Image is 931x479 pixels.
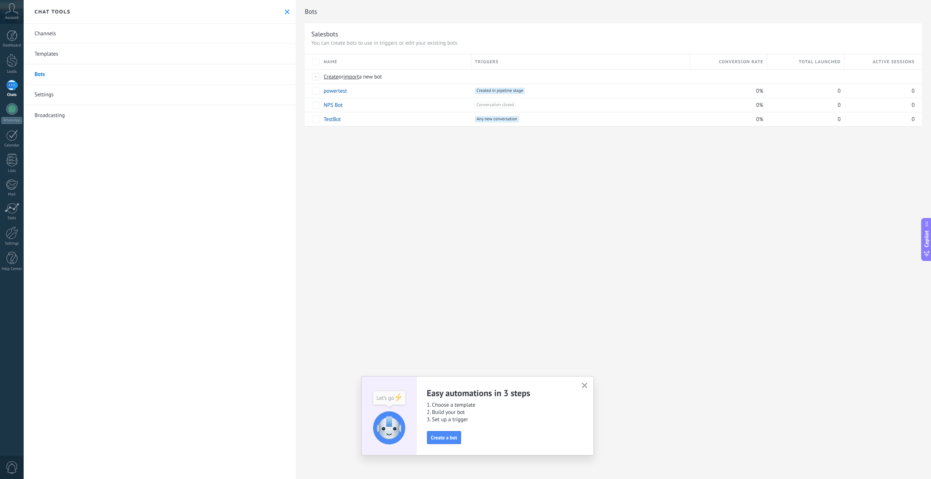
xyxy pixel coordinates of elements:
span: 0% [756,88,763,94]
span: 0% [756,116,763,123]
span: or [339,73,343,80]
span: 0 [838,88,840,94]
span: 0 [912,88,915,94]
div: Mail [1,192,23,197]
a: Settings [24,85,296,105]
a: powertest [324,88,347,94]
span: 0 [912,102,915,109]
span: Conversion rate [719,59,763,65]
div: 0 [767,98,841,112]
span: Triggers [475,59,499,65]
span: Active sessions [872,59,915,65]
a: Channels [24,24,296,44]
div: Leads [1,69,23,74]
div: Salesbots [311,30,338,38]
span: a new bot [359,73,382,80]
span: import [343,73,359,80]
div: Chats [1,93,23,97]
div: 0% [690,98,764,112]
span: Create [324,73,339,80]
a: Templates [24,44,296,64]
a: Broadcasting [24,105,296,125]
span: 0 [912,116,915,123]
h2: Chat tools [35,8,71,15]
div: Settings [1,241,23,246]
span: 0% [756,102,763,109]
a: TestBot [324,116,341,123]
h2: Bots [305,4,922,19]
h2: Easy automations in 3 steps [427,387,573,399]
div: Stats [1,216,23,221]
a: Bots [24,64,296,85]
div: 0 [844,84,915,98]
div: 0 [767,112,841,126]
span: Any new conversation [475,116,519,122]
div: 0 [767,84,841,98]
a: NPS Bot [324,102,343,109]
span: Account [5,16,19,20]
span: Created in pipeline stage [475,88,525,94]
span: Conversation closed [475,102,516,108]
span: 0 [838,116,840,123]
div: 0 [844,98,915,112]
div: Help Center [1,267,23,271]
span: 0 [838,102,840,109]
span: Name [324,59,337,65]
div: Bots [767,70,841,84]
span: 2. Build your bot [427,409,573,416]
div: WhatsApp [1,117,22,124]
span: Copilot [923,231,930,247]
div: Bots [844,70,915,84]
p: You can create bots to use in triggers or edit your existing bots [311,40,915,47]
div: 0 [844,112,915,126]
span: 3. Set up a trigger [427,416,573,423]
div: 0% [690,84,764,98]
div: 0% [690,112,764,126]
span: Create a bot [431,435,457,440]
span: Total launched [799,59,840,65]
div: Dashboard [1,43,23,48]
div: Calendar [1,143,23,148]
span: 1. Choose a template [427,402,573,409]
button: Create a bot [427,431,461,444]
div: Lists [1,169,23,173]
